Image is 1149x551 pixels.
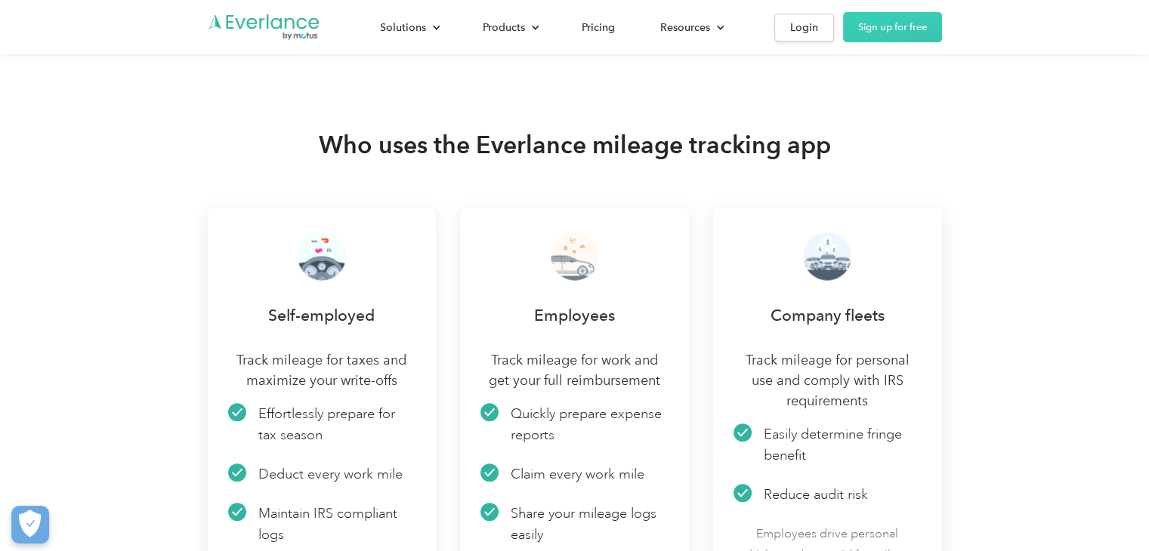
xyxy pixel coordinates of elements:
[483,18,525,37] div: Products
[645,14,737,41] div: Resources
[843,12,942,42] a: Sign up for free
[480,305,669,326] p: Employees
[511,503,669,545] p: Share your mileage logs easily
[208,13,321,42] a: Go to homepage
[258,463,403,485] p: Deduct every work mile
[790,18,818,37] div: Login
[258,403,416,445] p: Effortlessly prepare for tax season
[319,130,831,160] h2: Who uses the Everlance mileage tracking app
[380,18,426,37] div: Solutions
[258,503,416,545] p: Maintain IRS compliant logs
[734,305,922,326] p: Company fleets
[660,18,710,37] div: Resources
[567,14,630,41] a: Pricing
[228,305,416,326] p: Self-employed
[228,350,416,391] p: Track mileage for taxes and maximize your write-offs
[365,14,452,41] div: Solutions
[11,506,49,543] button: Cookies Settings
[764,484,868,505] p: Reduce audit risk
[468,14,551,41] div: Products
[764,423,922,466] p: Easily determine fringe benefit
[511,463,644,485] p: Claim every work mile
[511,403,669,445] p: Quickly prepare expense reports
[774,14,834,42] a: Login
[734,350,922,411] p: Track mileage for personal use and comply with IRS requirements
[582,18,615,37] div: Pricing
[480,350,669,391] p: Track mileage for work and get your full reimbursement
